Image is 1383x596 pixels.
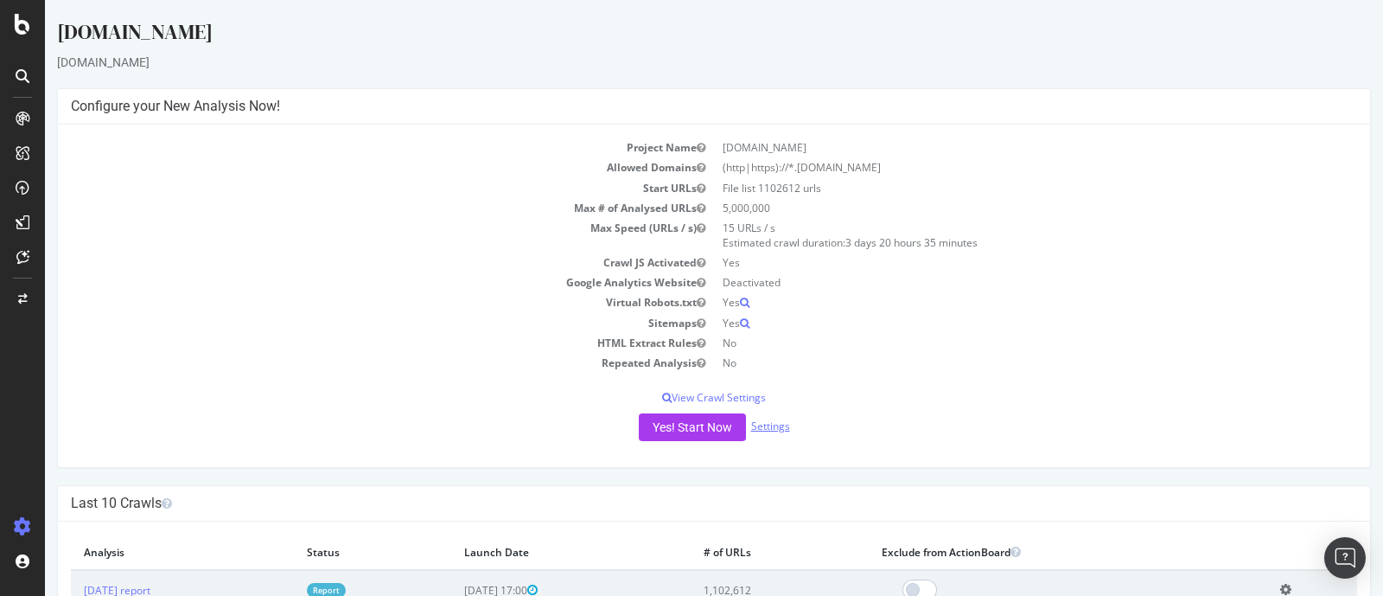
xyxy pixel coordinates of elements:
[26,333,669,353] td: HTML Extract Rules
[26,353,669,373] td: Repeated Analysis
[26,253,669,272] td: Crawl JS Activated
[249,535,405,570] th: Status
[669,313,1312,333] td: Yes
[1324,537,1366,579] div: Open Intercom Messenger
[26,390,1312,405] p: View Crawl Settings
[26,98,1312,115] h4: Configure your New Analysis Now!
[669,333,1312,353] td: No
[26,138,669,157] td: Project Name
[26,178,669,198] td: Start URLs
[800,235,933,250] span: 3 days 20 hours 35 minutes
[669,138,1312,157] td: [DOMAIN_NAME]
[669,218,1312,253] td: 15 URLs / s Estimated crawl duration:
[594,413,701,441] button: Yes! Start Now
[26,313,669,333] td: Sitemaps
[26,218,669,253] td: Max Speed (URLs / s)
[12,54,1326,71] div: [DOMAIN_NAME]
[669,353,1312,373] td: No
[706,419,745,433] a: Settings
[26,495,1312,512] h4: Last 10 Crawls
[669,157,1312,177] td: (http|https)://*.[DOMAIN_NAME]
[26,157,669,177] td: Allowed Domains
[26,198,669,218] td: Max # of Analysed URLs
[646,535,823,570] th: # of URLs
[669,198,1312,218] td: 5,000,000
[669,272,1312,292] td: Deactivated
[26,535,249,570] th: Analysis
[12,17,1326,54] div: [DOMAIN_NAME]
[669,292,1312,312] td: Yes
[669,253,1312,272] td: Yes
[406,535,647,570] th: Launch Date
[26,292,669,312] td: Virtual Robots.txt
[824,535,1222,570] th: Exclude from ActionBoard
[669,178,1312,198] td: File list 1102612 urls
[26,272,669,292] td: Google Analytics Website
